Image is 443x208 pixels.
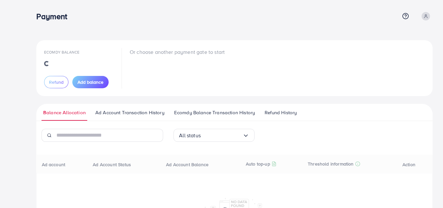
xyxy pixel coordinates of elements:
span: Add balance [78,79,103,85]
span: Ad Account Transaction History [95,109,164,116]
h3: Payment [36,12,72,21]
div: Search for option [174,129,255,142]
input: Search for option [201,130,243,141]
span: Ecomdy Balance Transaction History [174,109,255,116]
p: Or choose another payment gate to start [130,48,225,56]
span: Balance Allocation [43,109,86,116]
span: Refund [49,79,64,85]
span: Ecomdy Balance [44,49,79,55]
span: Refund History [265,109,297,116]
span: All status [179,130,201,141]
button: Refund [44,76,68,88]
button: Add balance [72,76,109,88]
